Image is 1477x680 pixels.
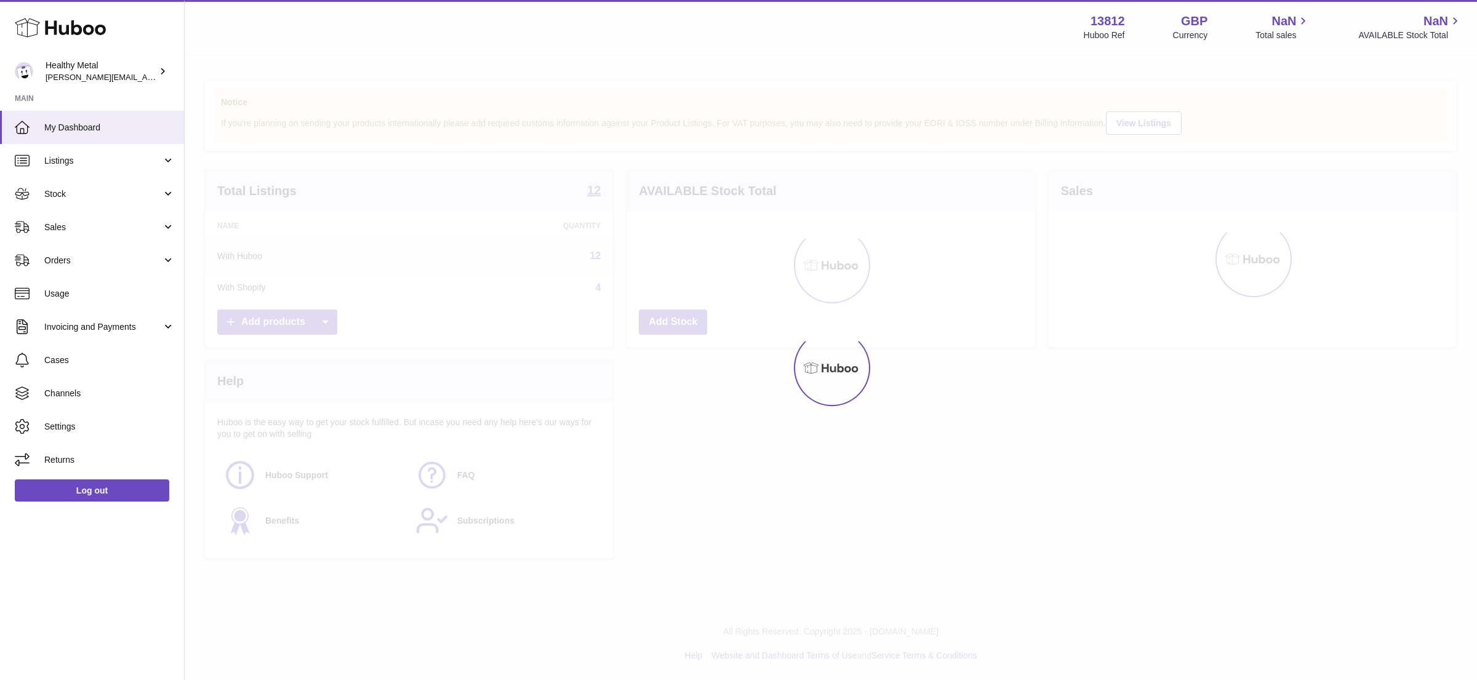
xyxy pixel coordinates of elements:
[1358,30,1462,41] span: AVAILABLE Stock Total
[44,421,175,433] span: Settings
[46,60,156,83] div: Healthy Metal
[44,388,175,399] span: Channels
[44,222,162,233] span: Sales
[1091,13,1125,30] strong: 13812
[44,255,162,266] span: Orders
[1358,13,1462,41] a: NaN AVAILABLE Stock Total
[44,188,162,200] span: Stock
[46,72,247,82] span: [PERSON_NAME][EMAIL_ADDRESS][DOMAIN_NAME]
[1255,13,1310,41] a: NaN Total sales
[44,122,175,134] span: My Dashboard
[44,354,175,366] span: Cases
[44,288,175,300] span: Usage
[44,321,162,333] span: Invoicing and Payments
[1173,30,1208,41] div: Currency
[1181,13,1207,30] strong: GBP
[1255,30,1310,41] span: Total sales
[1084,30,1125,41] div: Huboo Ref
[15,62,33,81] img: jose@healthy-metal.com
[44,155,162,167] span: Listings
[1271,13,1296,30] span: NaN
[44,454,175,466] span: Returns
[15,479,169,502] a: Log out
[1423,13,1448,30] span: NaN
